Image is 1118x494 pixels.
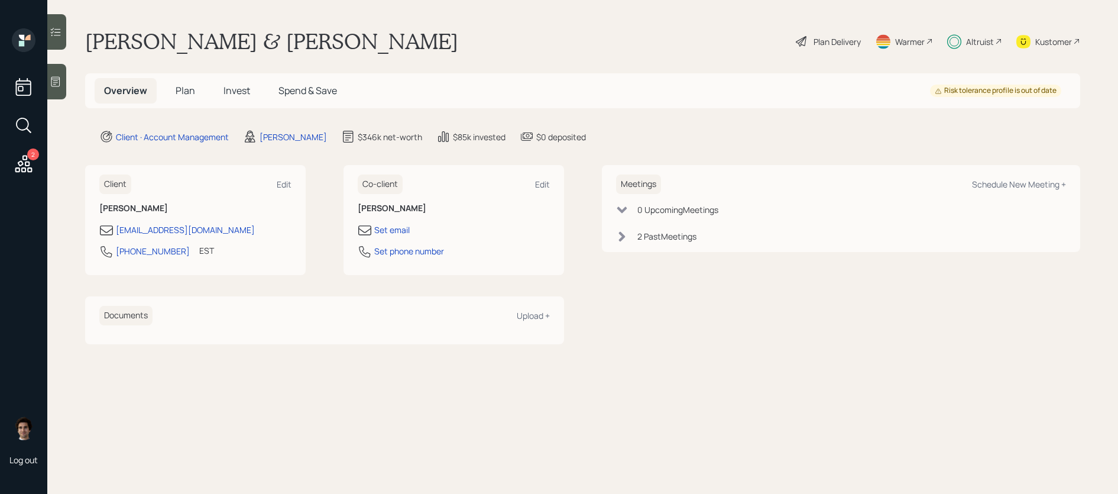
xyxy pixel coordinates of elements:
div: EST [199,244,214,257]
div: [PERSON_NAME] [260,131,327,143]
h6: Client [99,175,131,194]
div: Risk tolerance profile is out of date [935,86,1057,96]
div: 0 Upcoming Meeting s [637,204,718,216]
div: Warmer [895,35,925,48]
div: Altruist [966,35,994,48]
div: 2 Past Meeting s [637,230,696,243]
div: $346k net-worth [358,131,422,143]
h6: Co-client [358,175,403,194]
div: $0 deposited [536,131,586,143]
div: Client · Account Management [116,131,229,143]
img: harrison-schaefer-headshot-2.png [12,416,35,440]
div: Set email [374,224,410,236]
div: Edit [535,179,550,190]
h6: [PERSON_NAME] [358,204,550,214]
span: Overview [104,84,147,97]
div: Set phone number [374,245,444,257]
span: Plan [176,84,195,97]
h6: [PERSON_NAME] [99,204,291,214]
div: Log out [9,454,38,466]
div: [EMAIL_ADDRESS][DOMAIN_NAME] [116,224,255,236]
span: Spend & Save [278,84,337,97]
h6: Meetings [616,175,661,194]
div: Kustomer [1035,35,1072,48]
h6: Documents [99,306,153,325]
span: Invest [223,84,250,97]
div: Schedule New Meeting + [972,179,1066,190]
div: $85k invested [453,131,505,143]
div: [PHONE_NUMBER] [116,245,190,257]
div: Plan Delivery [814,35,861,48]
div: Upload + [517,310,550,321]
div: 2 [27,148,39,160]
div: Edit [277,179,291,190]
h1: [PERSON_NAME] & [PERSON_NAME] [85,28,458,54]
